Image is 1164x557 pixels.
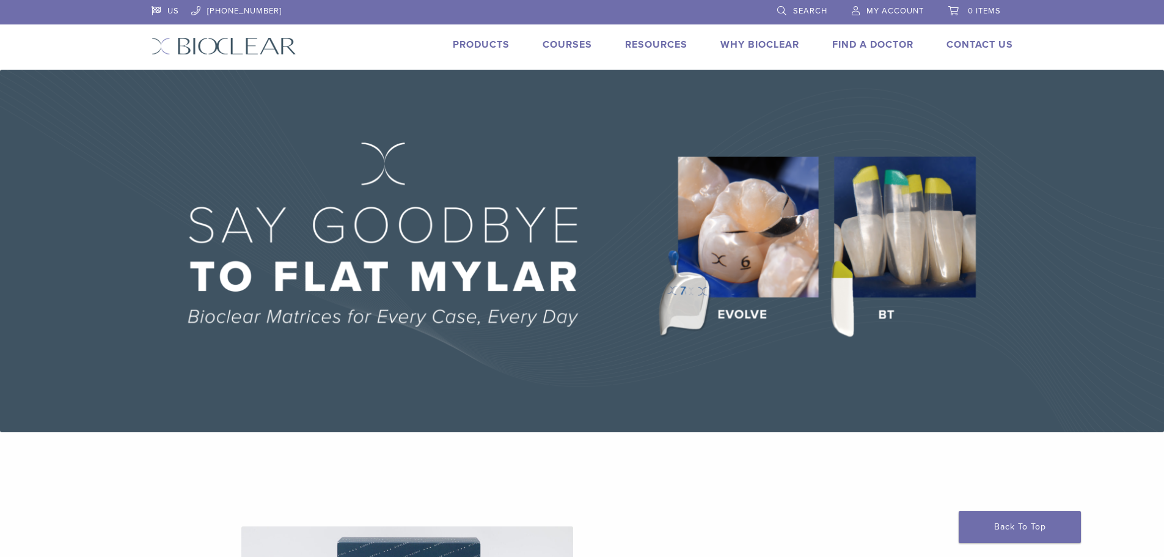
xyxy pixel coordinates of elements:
[152,37,296,55] img: Bioclear
[543,39,592,51] a: Courses
[959,511,1081,543] a: Back To Top
[720,39,799,51] a: Why Bioclear
[946,39,1013,51] a: Contact Us
[453,39,510,51] a: Products
[625,39,687,51] a: Resources
[968,6,1001,16] span: 0 items
[793,6,827,16] span: Search
[866,6,924,16] span: My Account
[832,39,913,51] a: Find A Doctor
